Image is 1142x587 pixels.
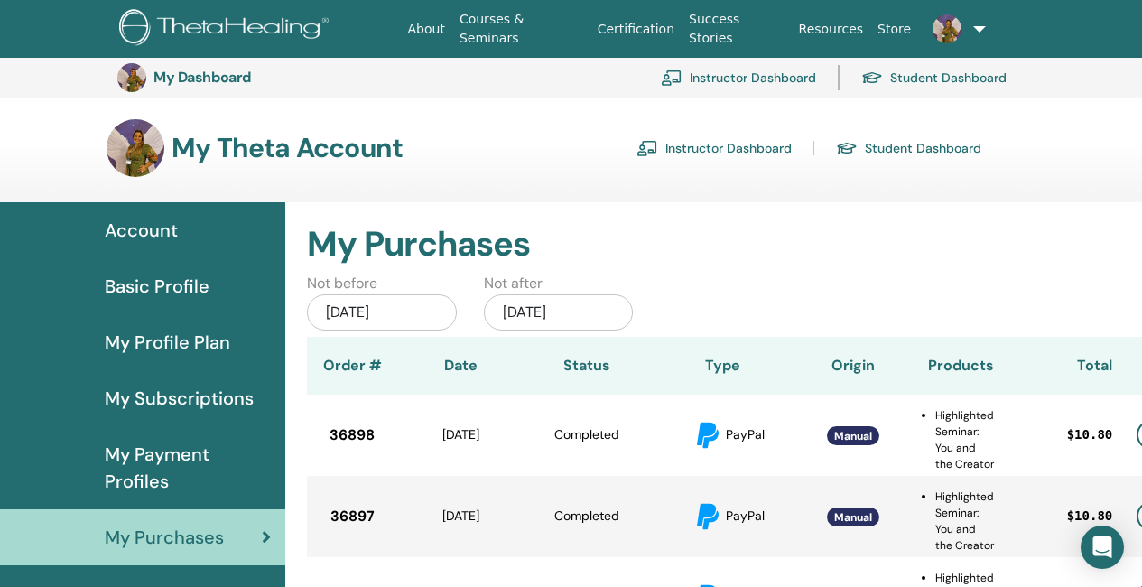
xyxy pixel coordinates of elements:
[105,217,178,244] span: Account
[792,13,871,46] a: Resources
[452,3,590,55] a: Courses & Seminars
[484,273,543,294] label: Not after
[105,329,230,356] span: My Profile Plan
[307,337,397,395] th: Order #
[912,337,995,395] th: Products
[995,355,1112,377] div: Total
[933,14,961,43] img: default.jpg
[834,429,872,443] span: Manual
[105,524,224,551] span: My Purchases
[524,337,650,395] th: Status
[1074,507,1112,526] span: 10.80
[105,385,254,412] span: My Subscriptions
[554,426,619,443] span: Completed
[153,69,334,86] h3: My Dashboard
[307,224,1128,266] h2: My Purchases
[682,3,791,55] a: Success Stories
[330,506,375,527] span: 36897
[107,119,164,177] img: default.jpg
[935,489,995,554] li: Highlighted Seminar: You and the Creator
[105,273,209,300] span: Basic Profile
[105,441,271,495] span: My Payment Profiles
[870,13,918,46] a: Store
[861,58,1007,98] a: Student Dashboard
[590,13,682,46] a: Certification
[397,337,524,395] th: Date
[119,9,335,50] img: logo.png
[661,70,682,86] img: chalkboard-teacher.svg
[636,140,658,156] img: chalkboard-teacher.svg
[1067,425,1074,444] span: $
[693,421,722,450] img: paypal.svg
[693,502,722,531] img: paypal.svg
[836,141,858,156] img: graduation-cap.svg
[401,13,452,46] a: About
[836,134,981,163] a: Student Dashboard
[726,507,765,523] span: PayPal
[307,294,457,331] div: [DATE]
[172,132,403,164] h3: My Theta Account
[1074,425,1112,444] span: 10.80
[330,424,375,446] span: 36898
[1081,526,1124,569] div: Open Intercom Messenger
[117,63,146,92] img: default.jpg
[935,407,995,472] li: Highlighted Seminar: You and the Creator
[484,294,634,331] div: [DATE]
[307,273,377,294] label: Not before
[726,425,765,442] span: PayPal
[397,507,524,526] div: [DATE]
[861,70,883,86] img: graduation-cap.svg
[397,425,524,444] div: [DATE]
[554,508,619,524] span: Completed
[794,337,912,395] th: Origin
[834,510,872,525] span: Manual
[650,337,794,395] th: Type
[661,58,816,98] a: Instructor Dashboard
[636,134,792,163] a: Instructor Dashboard
[1067,507,1074,526] span: $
